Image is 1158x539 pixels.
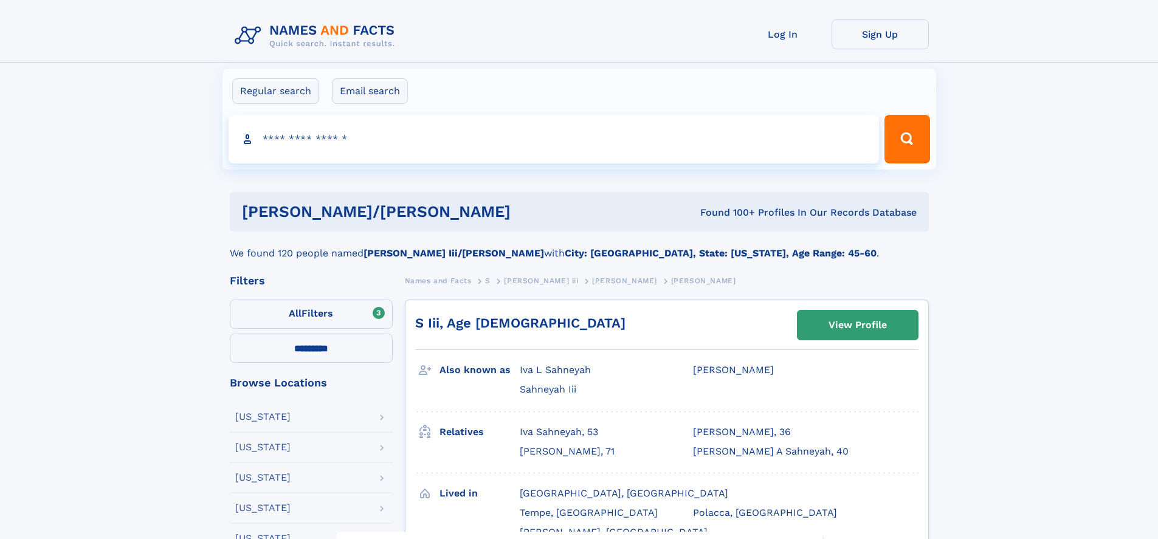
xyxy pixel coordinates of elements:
[485,276,491,285] span: S
[439,483,520,504] h3: Lived in
[520,425,598,439] a: Iva Sahneyah, 53
[798,311,918,340] a: View Profile
[230,275,393,286] div: Filters
[565,247,877,259] b: City: [GEOGRAPHIC_DATA], State: [US_STATE], Age Range: 45-60
[520,487,728,499] span: [GEOGRAPHIC_DATA], [GEOGRAPHIC_DATA]
[230,377,393,388] div: Browse Locations
[242,204,605,219] h1: [PERSON_NAME]/[PERSON_NAME]
[485,273,491,288] a: S
[592,276,657,285] span: [PERSON_NAME]
[520,507,658,518] span: Tempe, [GEOGRAPHIC_DATA]
[439,422,520,442] h3: Relatives
[230,300,393,329] label: Filters
[520,383,576,395] span: Sahneyah Iii
[520,364,591,376] span: Iva L Sahneyah
[693,425,791,439] a: [PERSON_NAME], 36
[235,473,291,482] div: [US_STATE]
[405,273,472,288] a: Names and Facts
[504,273,578,288] a: [PERSON_NAME] iii
[230,19,405,52] img: Logo Names and Facts
[884,115,929,163] button: Search Button
[364,247,544,259] b: [PERSON_NAME] Iii/[PERSON_NAME]
[693,507,837,518] span: Polacca, [GEOGRAPHIC_DATA]
[415,315,626,331] a: S Iii, Age [DEMOGRAPHIC_DATA]
[232,78,319,104] label: Regular search
[605,206,917,219] div: Found 100+ Profiles In Our Records Database
[832,19,929,49] a: Sign Up
[235,503,291,513] div: [US_STATE]
[693,445,849,458] a: [PERSON_NAME] A Sahneyah, 40
[235,442,291,452] div: [US_STATE]
[734,19,832,49] a: Log In
[229,115,880,163] input: search input
[520,445,615,458] a: [PERSON_NAME], 71
[693,364,774,376] span: [PERSON_NAME]
[592,273,657,288] a: [PERSON_NAME]
[230,232,929,261] div: We found 120 people named with .
[289,307,302,319] span: All
[829,311,887,339] div: View Profile
[439,360,520,380] h3: Also known as
[504,276,578,285] span: [PERSON_NAME] iii
[671,276,736,285] span: [PERSON_NAME]
[235,412,291,422] div: [US_STATE]
[332,78,408,104] label: Email search
[520,526,708,538] span: [PERSON_NAME], [GEOGRAPHIC_DATA]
